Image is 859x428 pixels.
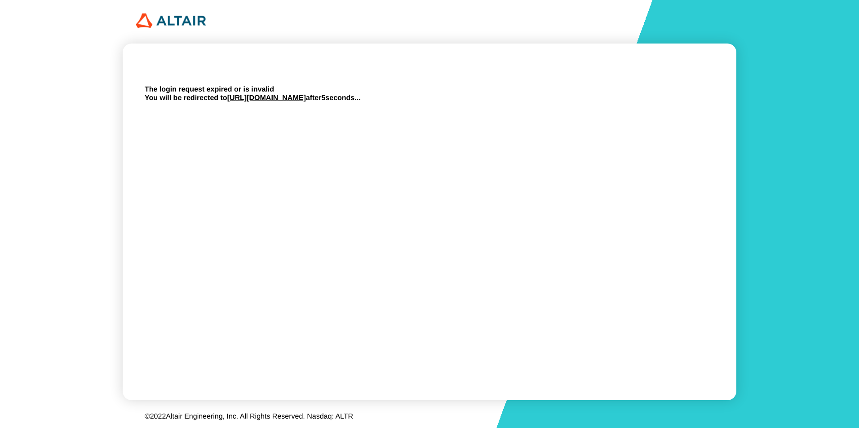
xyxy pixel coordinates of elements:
[136,13,206,28] img: 320px-Altair_logo.png
[150,413,166,420] span: 2022
[145,413,714,421] p: © Altair Engineering, Inc. All Rights Reserved. Nasdaq: ALTR
[227,94,306,102] a: [URL][DOMAIN_NAME]
[145,86,274,93] b: The login request expired or is invalid
[321,94,325,102] span: 5
[145,94,361,102] b: You will be redirected to after seconds...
